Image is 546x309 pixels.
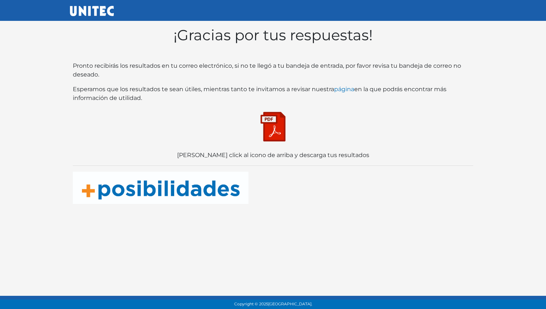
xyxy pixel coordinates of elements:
[73,62,232,69] bold: Pronto recibirás los resultados en tu correo electrónico
[268,302,312,306] span: [GEOGRAPHIC_DATA].
[334,86,354,93] a: página
[73,151,473,160] p: [PERSON_NAME] click al icono de arriba y descarga tus resultados
[73,172,248,204] img: posibilidades naranja
[73,85,473,103] p: Esperamos que los resultados te sean útiles, mientras tanto te invitamos a revisar nuestra en la ...
[73,26,473,44] h1: ¡Gracias por tus respuestas!
[73,62,473,79] p: , si no te llegó a tu bandeja de entrada, por favor revisa tu bandeja de correo no deseado.
[255,108,291,145] img: Descarga tus resultados
[70,6,114,16] img: UNITEC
